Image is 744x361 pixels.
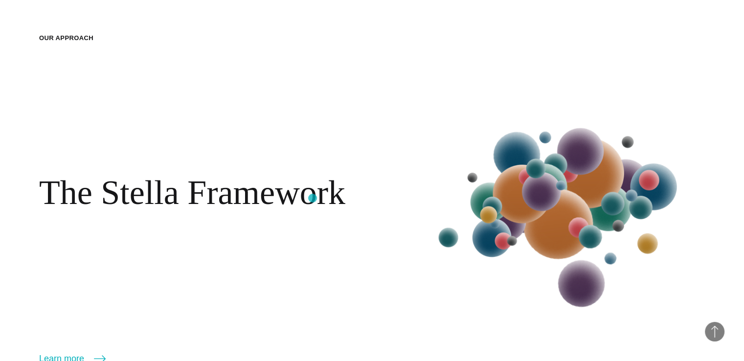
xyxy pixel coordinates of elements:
h2: The Stella Framework [39,173,345,213]
button: Back to Top [705,322,724,341]
div: Our Approach [39,33,705,43]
